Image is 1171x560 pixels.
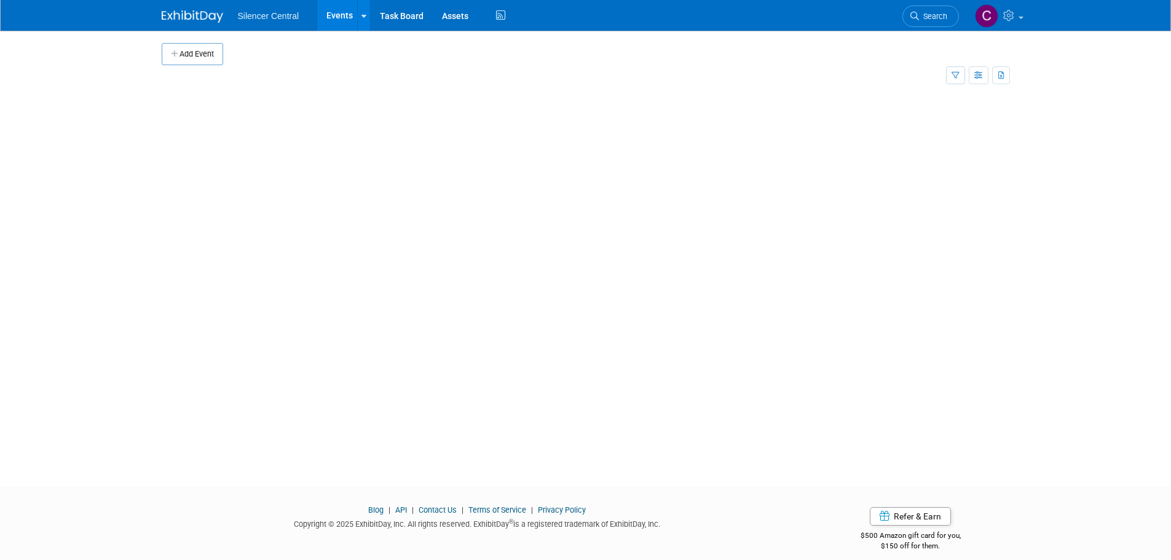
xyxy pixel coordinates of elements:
img: Cade Cox [975,4,998,28]
a: API [395,505,407,515]
a: Contact Us [419,505,457,515]
span: | [528,505,536,515]
img: ExhibitDay [162,10,223,23]
span: Silencer Central [238,11,299,21]
a: Blog [368,505,384,515]
span: | [459,505,467,515]
div: Copyright © 2025 ExhibitDay, Inc. All rights reserved. ExhibitDay is a registered trademark of Ex... [162,516,794,530]
a: Refer & Earn [870,507,951,526]
a: Privacy Policy [538,505,586,515]
span: | [409,505,417,515]
a: Search [902,6,959,27]
span: | [385,505,393,515]
a: Terms of Service [468,505,526,515]
div: $150 off for them. [811,541,1010,551]
span: Search [919,12,947,21]
div: $500 Amazon gift card for you, [811,523,1010,551]
button: Add Event [162,43,223,65]
sup: ® [509,518,513,525]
